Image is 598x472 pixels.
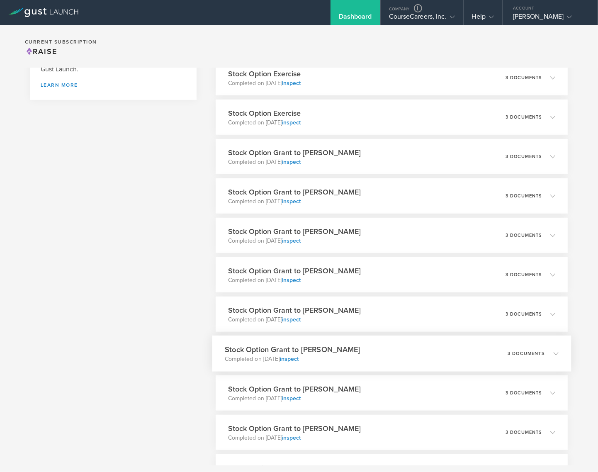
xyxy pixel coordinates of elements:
[225,344,360,355] h3: Stock Option Grant to [PERSON_NAME]
[506,75,542,80] p: 3 documents
[282,434,301,441] a: inspect
[513,12,583,25] div: [PERSON_NAME]
[282,277,301,284] a: inspect
[282,395,301,402] a: inspect
[225,355,360,363] p: Completed on [DATE]
[282,119,301,126] a: inspect
[228,226,361,237] h3: Stock Option Grant to [PERSON_NAME]
[506,194,542,198] p: 3 documents
[228,394,361,403] p: Completed on [DATE]
[228,305,361,316] h3: Stock Option Grant to [PERSON_NAME]
[25,47,57,56] span: Raise
[228,187,361,197] h3: Stock Option Grant to [PERSON_NAME]
[228,265,361,276] h3: Stock Option Grant to [PERSON_NAME]
[282,158,301,165] a: inspect
[282,198,301,205] a: inspect
[228,276,361,285] p: Completed on [DATE]
[506,391,542,395] p: 3 documents
[282,316,301,323] a: inspect
[228,316,361,324] p: Completed on [DATE]
[506,115,542,119] p: 3 documents
[472,12,494,25] div: Help
[339,12,372,25] div: Dashboard
[506,430,542,435] p: 3 documents
[506,312,542,316] p: 3 documents
[557,432,598,472] iframe: Chat Widget
[228,237,361,245] p: Completed on [DATE]
[228,384,361,394] h3: Stock Option Grant to [PERSON_NAME]
[228,197,361,206] p: Completed on [DATE]
[228,423,361,434] h3: Stock Option Grant to [PERSON_NAME]
[506,233,542,238] p: 3 documents
[280,355,299,363] a: inspect
[282,237,301,244] a: inspect
[228,79,301,88] p: Completed on [DATE]
[228,158,361,166] p: Completed on [DATE]
[228,119,301,127] p: Completed on [DATE]
[228,147,361,158] h3: Stock Option Grant to [PERSON_NAME]
[25,39,97,44] h2: Current Subscription
[389,12,455,25] div: CourseCareers, Inc.
[508,351,545,356] p: 3 documents
[506,154,542,159] p: 3 documents
[506,272,542,277] p: 3 documents
[228,68,301,79] h3: Stock Option Exercise
[228,108,301,119] h3: Stock Option Exercise
[228,434,361,442] p: Completed on [DATE]
[41,83,186,88] a: Learn more
[282,80,301,87] a: inspect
